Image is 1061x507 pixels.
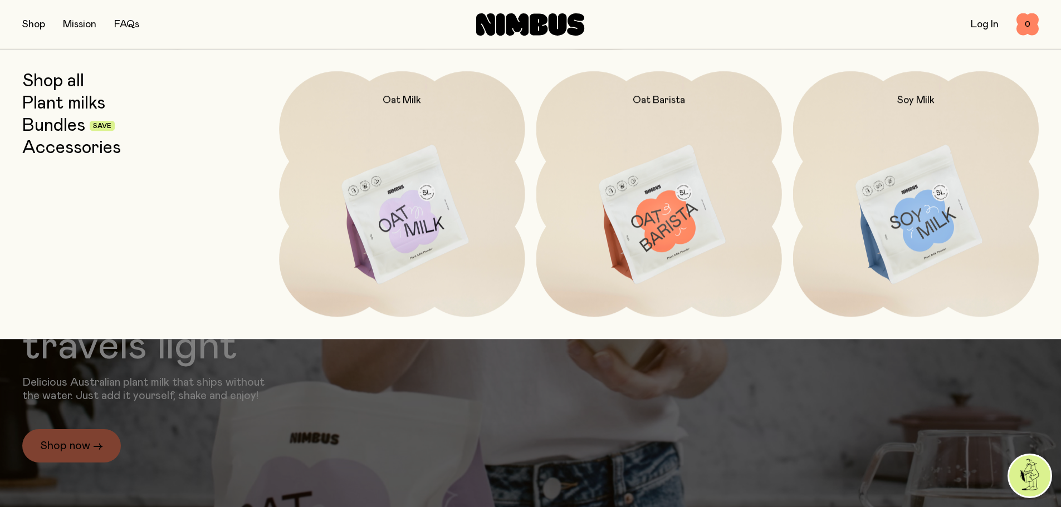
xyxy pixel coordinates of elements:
a: Shop all [22,71,84,91]
a: Mission [63,19,96,29]
a: Log In [971,19,999,29]
a: Oat Barista [536,71,782,317]
h2: Oat Milk [383,93,421,107]
h2: Soy Milk [897,93,935,107]
img: agent [1009,455,1050,496]
span: Save [93,123,111,130]
a: Accessories [22,138,121,158]
a: Soy Milk [793,71,1039,317]
a: Plant milks [22,93,105,114]
button: 0 [1016,13,1039,36]
a: Oat Milk [279,71,525,317]
h2: Oat Barista [633,93,685,107]
a: FAQs [114,19,139,29]
a: Bundles [22,116,85,136]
